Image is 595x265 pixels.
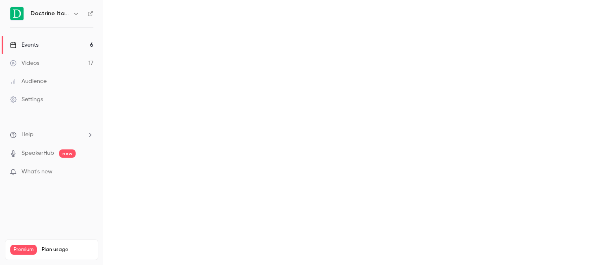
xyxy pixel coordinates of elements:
[21,168,52,176] span: What's new
[10,41,38,49] div: Events
[83,168,93,176] iframe: Noticeable Trigger
[10,7,24,20] img: Doctrine Italia
[59,149,76,158] span: new
[21,149,54,158] a: SpeakerHub
[10,130,93,139] li: help-dropdown-opener
[10,59,39,67] div: Videos
[10,245,37,255] span: Premium
[42,246,93,253] span: Plan usage
[10,77,47,85] div: Audience
[21,130,33,139] span: Help
[31,9,69,18] h6: Doctrine Italia
[10,95,43,104] div: Settings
